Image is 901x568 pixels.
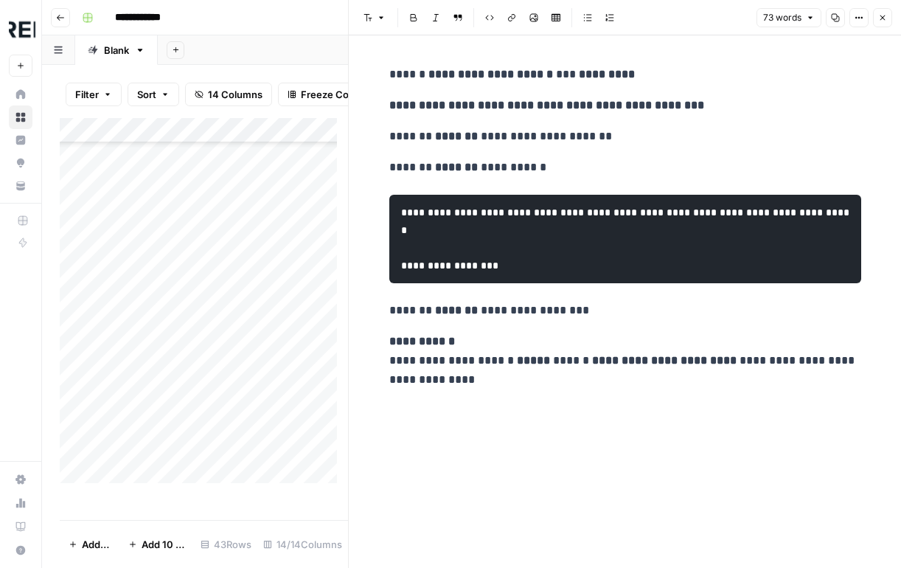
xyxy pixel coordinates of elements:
button: Freeze Columns [278,83,386,106]
a: Usage [9,491,32,515]
span: 73 words [763,11,801,24]
span: Add 10 Rows [142,537,186,552]
img: Threepipe Reply Logo [9,17,35,44]
div: 14/14 Columns [257,533,348,556]
button: Sort [128,83,179,106]
button: Workspace: Threepipe Reply [9,12,32,49]
span: Sort [137,87,156,102]
span: 14 Columns [208,87,262,102]
a: Settings [9,468,32,491]
a: Opportunities [9,151,32,175]
button: Help + Support [9,538,32,562]
div: Blank [104,43,129,58]
button: 14 Columns [185,83,272,106]
a: Browse [9,105,32,129]
button: 73 words [756,8,821,27]
button: Add 10 Rows [119,533,195,556]
span: Filter [75,87,99,102]
a: Your Data [9,174,32,198]
a: Learning Hub [9,515,32,538]
span: Freeze Columns [301,87,377,102]
span: Add Row [82,537,111,552]
div: 43 Rows [195,533,257,556]
a: Insights [9,128,32,152]
button: Filter [66,83,122,106]
a: Blank [75,35,158,65]
a: Home [9,83,32,106]
button: Add Row [60,533,119,556]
